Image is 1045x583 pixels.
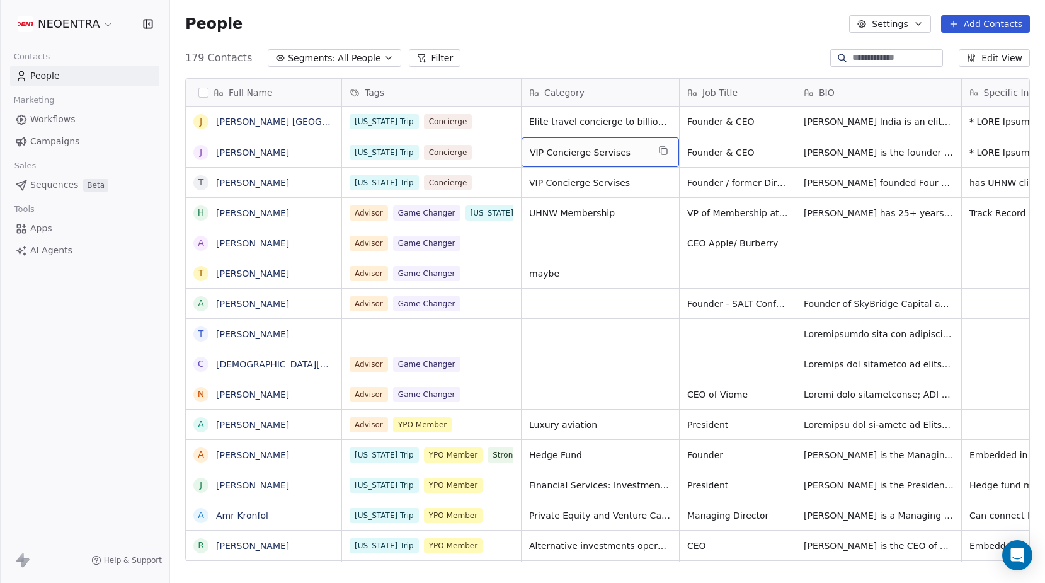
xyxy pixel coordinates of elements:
[91,555,162,565] a: Help & Support
[959,49,1030,67] button: Edit View
[804,418,954,431] span: Loremipsu dol si-ametc ad Elitsedd Eius, temporinci ut l etdol magnaa en adm venia qu nostrud exe...
[198,176,204,189] div: T
[393,296,460,311] span: Game Changer
[393,357,460,372] span: Game Changer
[687,207,788,219] span: VP of Membership at Tiger for 13 years.
[804,207,954,219] span: [PERSON_NAME] has 25+ years’ experience in UHNW client engagement and high-ticket sales. He spent...
[424,145,472,160] span: Concierge
[18,16,33,32] img: Additional.svg
[8,91,60,110] span: Marketing
[10,66,159,86] a: People
[1002,540,1032,570] div: Open Intercom Messenger
[804,540,954,552] span: [PERSON_NAME] is the CEO of Arch, a next-gen alternative investments operations platform built to...
[216,178,289,188] a: [PERSON_NAME]
[350,114,419,129] span: [US_STATE] Trip
[529,207,671,219] span: UHNW Membership
[216,359,389,369] a: [DEMOGRAPHIC_DATA][PERSON_NAME]
[350,478,419,493] span: [US_STATE] Trip
[350,236,388,251] span: Advisor
[8,47,55,66] span: Contacts
[393,387,460,402] span: Game Changer
[530,146,648,159] span: VIP Concierge Servises
[350,357,388,372] span: Advisor
[465,205,535,221] span: [US_STATE] Trip
[200,478,202,492] div: J
[350,508,419,523] span: [US_STATE] Trip
[216,390,289,400] a: [PERSON_NAME]
[393,417,452,432] span: YPO Member
[10,175,159,195] a: SequencesBeta
[796,79,961,106] div: BIO
[198,297,204,310] div: A
[216,511,268,521] a: Amr Kronfol
[83,179,108,192] span: Beta
[338,52,380,65] span: All People
[409,49,461,67] button: Filter
[30,69,60,83] span: People
[104,555,162,565] span: Help & Support
[216,147,289,158] a: [PERSON_NAME]
[529,509,671,522] span: Private Equity and Venture Capital
[350,387,388,402] span: Advisor
[198,448,204,461] div: A
[200,115,202,129] div: J
[200,146,202,159] div: J
[30,178,78,192] span: Sequences
[687,449,788,461] span: Founder
[10,240,159,261] a: AI Agents
[198,236,204,250] div: A
[30,113,76,126] span: Workflows
[216,117,385,127] a: [PERSON_NAME] [GEOGRAPHIC_DATA]
[365,86,384,99] span: Tags
[804,297,954,310] span: Founder of SkyBridge Capital and the SALT Conference. [PERSON_NAME] built an alternative investme...
[288,52,335,65] span: Segments:
[529,418,671,431] span: Luxury aviation
[216,450,289,460] a: [PERSON_NAME]
[216,480,289,490] a: [PERSON_NAME]
[350,417,388,432] span: Advisor
[804,509,954,522] span: [PERSON_NAME] is a Managing Director at Warburg Pincus, one of the world’s leading private equity...
[529,176,671,189] span: VIP Concierge Servises
[198,509,204,522] div: A
[819,86,835,99] span: BIO
[488,447,548,463] span: Strong Match
[424,538,483,553] span: YPO Member
[186,107,342,562] div: grid
[687,237,788,250] span: CEO Apple/ Burberry
[687,388,788,401] span: CEO of Viome
[941,15,1030,33] button: Add Contacts
[198,206,205,219] div: H
[680,79,796,106] div: Job Title
[216,420,289,430] a: [PERSON_NAME]
[30,135,79,148] span: Campaigns
[393,205,460,221] span: Game Changer
[804,358,954,371] span: Loremips dol sitametco ad elitsed & doeiusm. Temporinci ut l Etdolo magnaal enimadmini ven quisno...
[393,236,460,251] span: Game Changer
[424,447,483,463] span: YPO Member
[424,508,483,523] span: YPO Member
[687,297,788,310] span: Founder - SALT Conference and SkyBridge Capital
[185,14,243,33] span: People
[687,540,788,552] span: CEO
[804,176,954,189] span: [PERSON_NAME] founded Four Hundred, an invite-only luxury lifestyle concierge serving UHNW member...
[186,79,341,106] div: Full Name
[30,222,52,235] span: Apps
[198,327,204,340] div: T
[216,208,289,218] a: [PERSON_NAME]
[216,299,289,309] a: [PERSON_NAME]
[687,115,788,128] span: Founder & CEO
[804,479,954,492] span: [PERSON_NAME] is the President of [PERSON_NAME] [PERSON_NAME] Capital Management, a $38B+ global ...
[216,238,289,248] a: [PERSON_NAME]
[529,115,671,128] span: Elite travel concierge to billionaires
[804,388,954,401] span: Loremi dolo sitametconse; ADI el Seddo. Eius, t inci-utla etdoloremag ali enimadm ve QuisNostr, E...
[424,175,472,190] span: Concierge
[529,267,671,280] span: maybe
[804,328,954,340] span: Loremipsumdo sita con adipiscinge seddoeius. Tempori ut labor etd mag 1-Aliq Enimadmi/Veni/Quis n...
[216,541,289,551] a: [PERSON_NAME]
[804,449,954,461] span: [PERSON_NAME] is the Managing Partner of Delta Global Management, a hedge fund he launched in [DA...
[350,266,388,281] span: Advisor
[10,131,159,152] a: Campaigns
[393,266,460,281] span: Game Changer
[216,329,289,339] a: [PERSON_NAME]
[687,418,788,431] span: President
